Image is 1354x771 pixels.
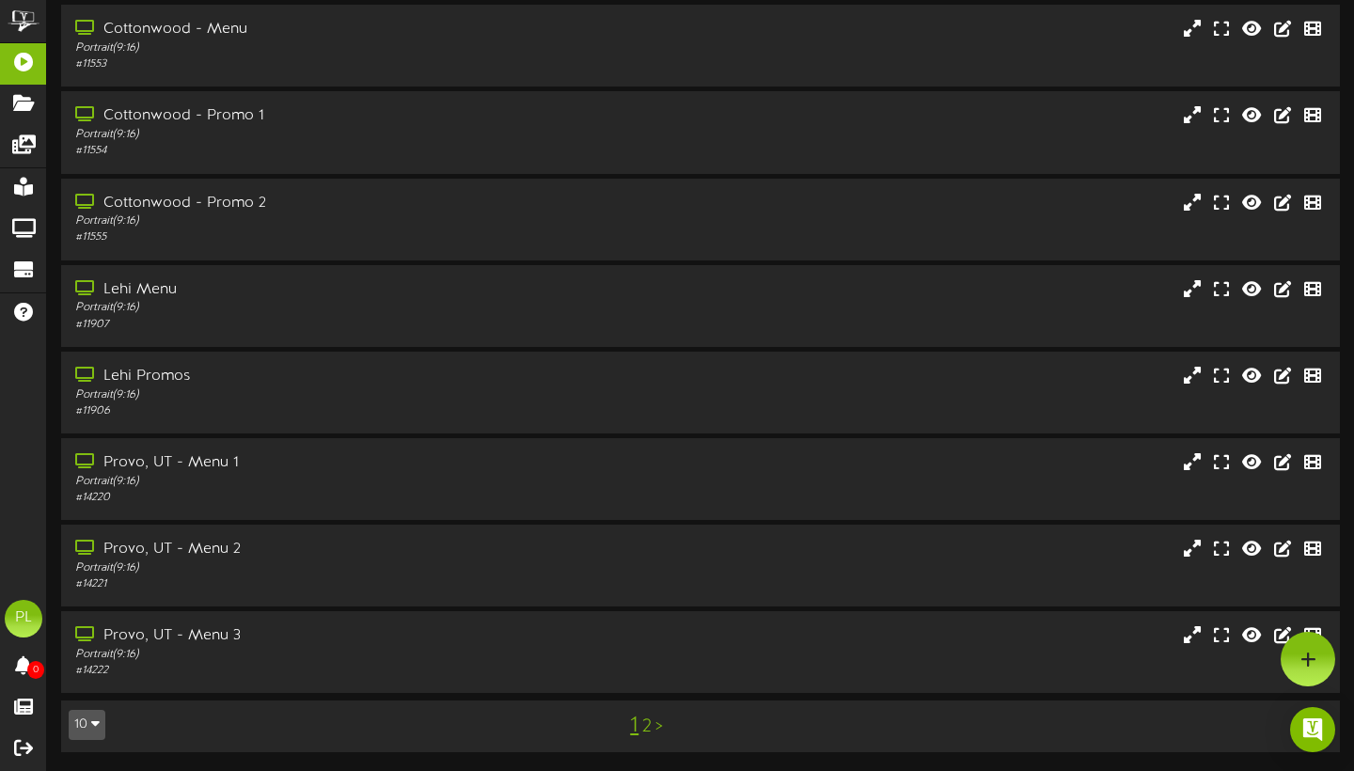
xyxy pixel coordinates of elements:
div: Lehi Promos [75,366,580,387]
div: Portrait ( 9:16 ) [75,40,580,56]
a: 2 [642,716,652,737]
div: # 14221 [75,576,580,592]
div: Portrait ( 9:16 ) [75,127,580,143]
div: Cottonwood - Promo 2 [75,193,580,214]
div: Open Intercom Messenger [1290,707,1335,752]
div: Portrait ( 9:16 ) [75,560,580,576]
div: PL [5,600,42,637]
a: > [655,716,663,737]
span: 0 [27,661,44,679]
div: Lehi Menu [75,279,580,301]
button: 10 [69,710,105,740]
div: # 11554 [75,143,580,159]
a: 1 [630,714,638,738]
div: Portrait ( 9:16 ) [75,300,580,316]
div: # 11906 [75,403,580,419]
div: Cottonwood - Promo 1 [75,105,580,127]
div: # 11553 [75,56,580,72]
div: # 14222 [75,663,580,679]
div: Provo, UT - Menu 1 [75,452,580,474]
div: Portrait ( 9:16 ) [75,474,580,490]
div: Portrait ( 9:16 ) [75,647,580,663]
div: Portrait ( 9:16 ) [75,387,580,403]
div: Provo, UT - Menu 2 [75,539,580,560]
div: # 14220 [75,490,580,506]
div: # 11555 [75,229,580,245]
div: Cottonwood - Menu [75,19,580,40]
div: Portrait ( 9:16 ) [75,213,580,229]
div: Provo, UT - Menu 3 [75,625,580,647]
div: # 11907 [75,317,580,333]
